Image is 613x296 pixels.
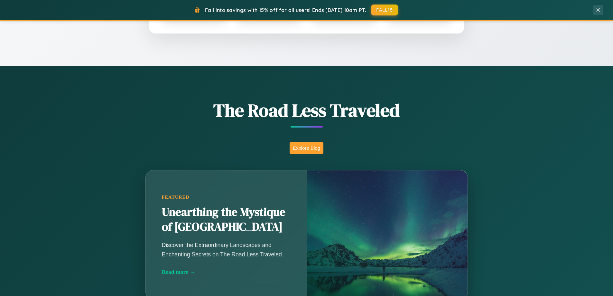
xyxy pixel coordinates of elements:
[290,142,323,154] button: Explore Blog
[162,269,291,275] div: Read more →
[162,241,291,259] p: Discover the Extraordinary Landscapes and Enchanting Secrets on The Road Less Traveled.
[162,195,291,200] div: Featured
[371,5,398,15] button: FALL15
[205,7,366,13] span: Fall into savings with 15% off for all users! Ends [DATE] 10am PT.
[162,205,291,234] h2: Unearthing the Mystique of [GEOGRAPHIC_DATA]
[114,98,500,123] h1: The Road Less Traveled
